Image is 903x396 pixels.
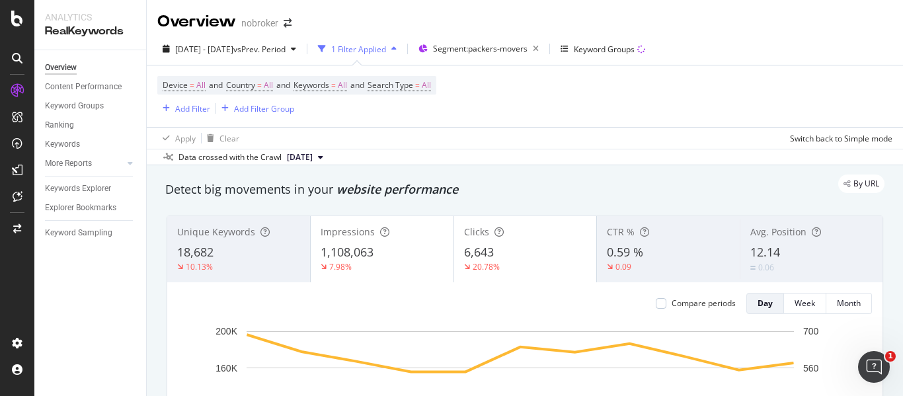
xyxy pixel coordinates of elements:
[257,79,262,91] span: =
[219,133,239,144] div: Clear
[157,128,196,149] button: Apply
[826,293,872,314] button: Month
[175,44,233,55] span: [DATE] - [DATE]
[838,175,884,193] div: legacy label
[241,17,278,30] div: nobroker
[202,128,239,149] button: Clear
[45,80,137,94] a: Content Performance
[196,76,206,95] span: All
[190,79,194,91] span: =
[433,43,528,54] span: Segment: packers-movers
[607,225,635,238] span: CTR %
[45,24,136,39] div: RealKeywords
[45,61,137,75] a: Overview
[555,38,650,59] button: Keyword Groups
[157,100,210,116] button: Add Filter
[321,225,375,238] span: Impressions
[45,80,122,94] div: Content Performance
[837,297,861,309] div: Month
[321,244,373,260] span: 1,108,063
[45,11,136,24] div: Analytics
[331,44,386,55] div: 1 Filter Applied
[45,182,137,196] a: Keywords Explorer
[574,44,635,55] div: Keyword Groups
[368,79,413,91] span: Search Type
[175,133,196,144] div: Apply
[226,79,255,91] span: Country
[422,76,431,95] span: All
[163,79,188,91] span: Device
[607,244,643,260] span: 0.59 %
[785,128,892,149] button: Switch back to Simple mode
[45,138,80,151] div: Keywords
[216,100,294,116] button: Add Filter Group
[177,225,255,238] span: Unique Keywords
[178,151,282,163] div: Data crossed with the Crawl
[45,182,111,196] div: Keywords Explorer
[853,180,879,188] span: By URL
[784,293,826,314] button: Week
[415,79,420,91] span: =
[338,76,347,95] span: All
[350,79,364,91] span: and
[216,363,237,374] text: 160K
[287,151,313,163] span: 2025 Sep. 1st
[313,38,402,59] button: 1 Filter Applied
[750,244,780,260] span: 12.14
[329,261,352,272] div: 7.98%
[758,262,774,273] div: 0.06
[175,103,210,114] div: Add Filter
[276,79,290,91] span: and
[45,201,137,215] a: Explorer Bookmarks
[45,118,74,132] div: Ranking
[45,226,137,240] a: Keyword Sampling
[803,326,819,337] text: 700
[45,201,116,215] div: Explorer Bookmarks
[615,261,631,272] div: 0.09
[282,149,329,165] button: [DATE]
[157,38,301,59] button: [DATE] - [DATE]vsPrev. Period
[45,138,137,151] a: Keywords
[413,38,544,59] button: Segment:packers-movers
[45,61,77,75] div: Overview
[45,226,112,240] div: Keyword Sampling
[464,244,494,260] span: 6,643
[234,103,294,114] div: Add Filter Group
[264,76,273,95] span: All
[750,225,806,238] span: Avg. Position
[331,79,336,91] span: =
[216,326,237,337] text: 200K
[885,351,896,362] span: 1
[209,79,223,91] span: and
[45,157,92,171] div: More Reports
[803,363,819,374] text: 560
[45,118,137,132] a: Ranking
[858,351,890,383] iframe: Intercom live chat
[790,133,892,144] div: Switch back to Simple mode
[758,297,773,309] div: Day
[746,293,784,314] button: Day
[294,79,329,91] span: Keywords
[464,225,489,238] span: Clicks
[233,44,286,55] span: vs Prev. Period
[186,261,213,272] div: 10.13%
[157,11,236,33] div: Overview
[284,19,292,28] div: arrow-right-arrow-left
[795,297,815,309] div: Week
[672,297,736,309] div: Compare periods
[473,261,500,272] div: 20.78%
[45,99,137,113] a: Keyword Groups
[177,244,214,260] span: 18,682
[750,266,756,270] img: Equal
[45,99,104,113] div: Keyword Groups
[45,157,124,171] a: More Reports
